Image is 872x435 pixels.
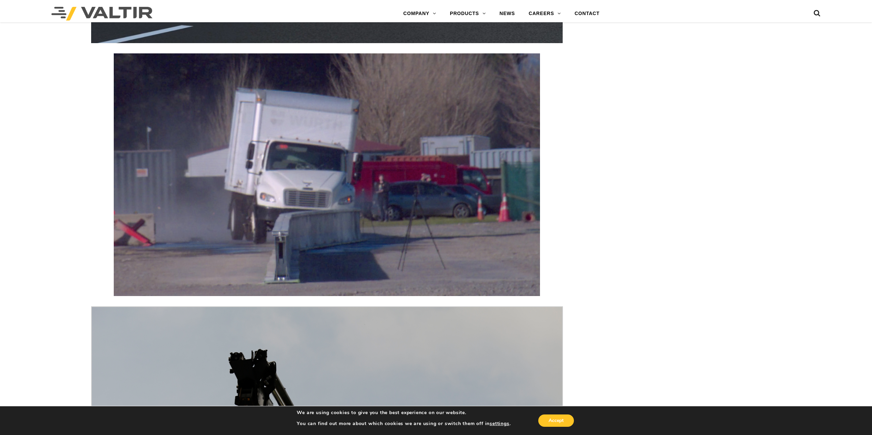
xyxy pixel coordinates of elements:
[568,7,606,21] a: CONTACT
[443,7,493,21] a: PRODUCTS
[493,7,522,21] a: NEWS
[522,7,568,21] a: CAREERS
[297,410,511,416] p: We are using cookies to give you the best experience on our website.
[538,414,574,427] button: Accept
[297,421,511,427] p: You can find out more about which cookies we are using or switch them off in .
[396,7,443,21] a: COMPANY
[51,7,152,21] img: Valtir
[490,421,509,427] button: settings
